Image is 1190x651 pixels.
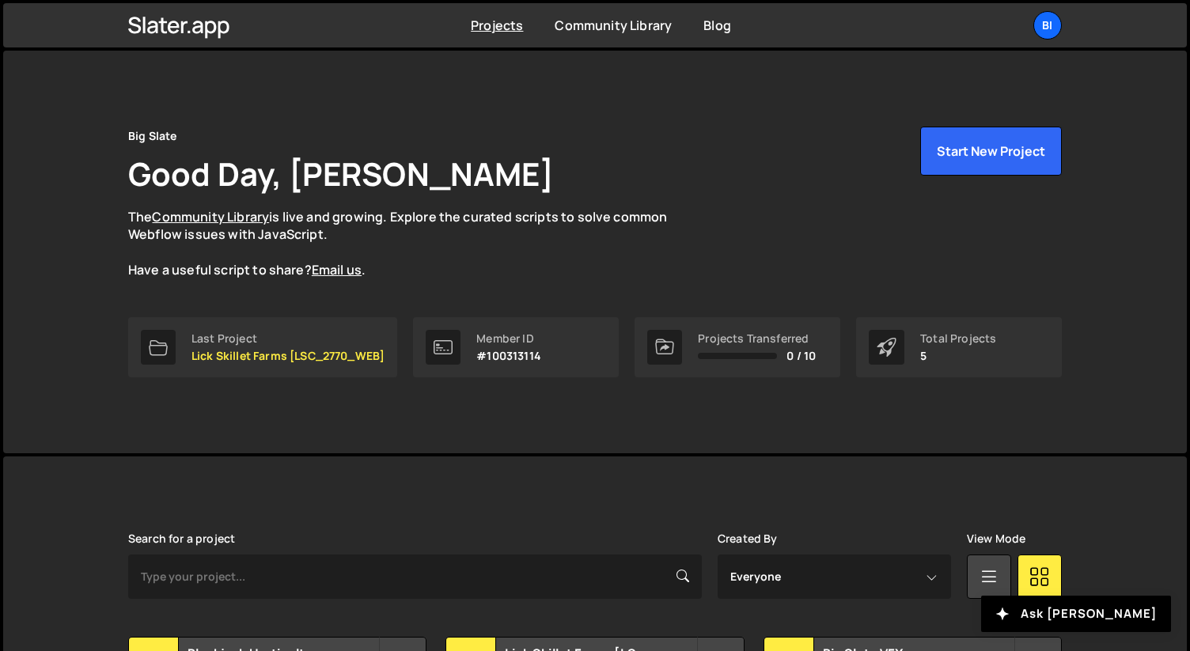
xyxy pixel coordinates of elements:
a: Last Project Lick Skillet Farms [LSC_2770_WEB] [128,317,397,377]
a: Community Library [555,17,672,34]
label: Created By [718,532,778,545]
span: 0 / 10 [786,350,816,362]
a: Bi [1033,11,1062,40]
div: Last Project [191,332,385,345]
a: Email us [312,261,362,278]
div: Total Projects [920,332,996,345]
label: View Mode [967,532,1025,545]
p: The is live and growing. Explore the curated scripts to solve common Webflow issues with JavaScri... [128,208,698,279]
div: Projects Transferred [698,332,816,345]
p: Lick Skillet Farms [LSC_2770_WEB] [191,350,385,362]
div: Member ID [476,332,541,345]
a: Community Library [152,208,269,225]
p: 5 [920,350,996,362]
p: #100313114 [476,350,541,362]
a: Projects [471,17,523,34]
h1: Good Day, [PERSON_NAME] [128,152,554,195]
a: Blog [703,17,731,34]
div: Big Slate [128,127,176,146]
input: Type your project... [128,554,702,599]
button: Start New Project [920,127,1062,176]
button: Ask [PERSON_NAME] [981,596,1171,632]
label: Search for a project [128,532,235,545]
